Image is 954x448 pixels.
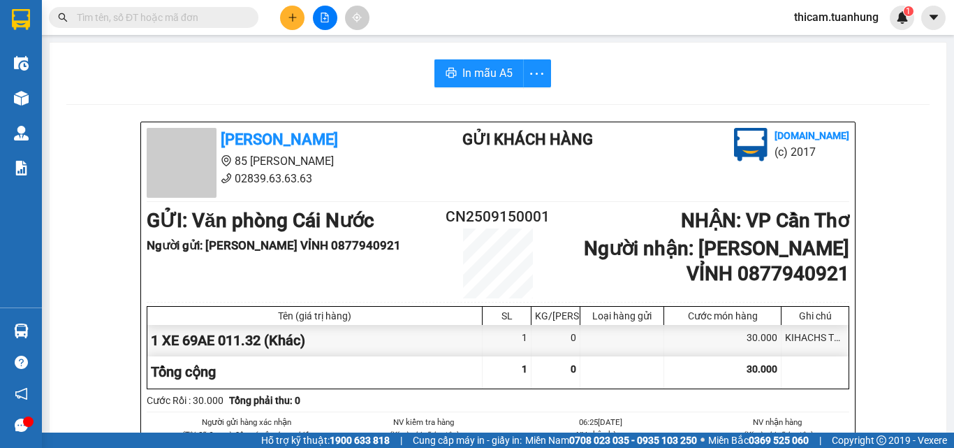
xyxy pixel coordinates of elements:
[320,13,330,22] span: file-add
[151,363,216,380] span: Tổng cộng
[906,6,911,16] span: 1
[775,143,849,161] li: (c) 2017
[413,433,522,448] span: Cung cấp máy in - giấy in:
[14,91,29,106] img: warehouse-icon
[486,310,527,321] div: SL
[14,56,29,71] img: warehouse-icon
[571,363,576,375] span: 0
[819,433,821,448] span: |
[700,438,705,443] span: ⚪️
[783,8,890,26] span: thicam.tuanhung
[462,64,513,82] span: In mẫu A5
[927,11,940,24] span: caret-down
[896,11,909,24] img: icon-new-feature
[400,433,402,448] span: |
[529,416,673,428] li: 06:25[DATE]
[876,435,886,445] span: copyright
[483,325,531,356] div: 1
[345,6,369,30] button: aim
[221,155,232,166] span: environment
[388,430,458,440] i: (Kí và ghi rõ họ tên)
[706,416,850,428] li: NV nhận hàng
[330,435,390,446] strong: 1900 633 818
[664,325,781,356] div: 30.000
[15,419,28,432] span: message
[221,131,338,148] b: [PERSON_NAME]
[584,237,849,285] b: Người nhận : [PERSON_NAME] VỈNH 0877940921
[524,65,550,82] span: more
[288,13,298,22] span: plus
[151,310,478,321] div: Tên (giá trị hàng)
[229,395,300,406] b: Tổng phải thu: 0
[147,238,401,252] b: Người gửi : [PERSON_NAME] VỈNH 0877940921
[522,363,527,375] span: 1
[261,433,390,448] span: Hỗ trợ kỹ thuật:
[785,310,845,321] div: Ghi chú
[749,435,809,446] strong: 0369 525 060
[525,433,697,448] span: Miền Nam
[584,310,660,321] div: Loại hàng gửi
[523,59,551,87] button: more
[734,128,768,161] img: logo.jpg
[681,209,849,232] b: NHẬN : VP Cần Thơ
[535,310,576,321] div: KG/[PERSON_NAME]
[175,416,318,428] li: Người gửi hàng xác nhận
[58,13,68,22] span: search
[439,205,557,229] h2: CN2509150001
[14,126,29,140] img: warehouse-icon
[147,170,406,187] li: 02839.63.63.63
[352,416,496,428] li: NV kiểm tra hàng
[147,209,374,232] b: GỬI : Văn phòng Cái Nước
[531,325,580,356] div: 0
[747,363,777,375] span: 30.000
[14,324,29,338] img: warehouse-icon
[742,430,812,440] i: (Kí và ghi rõ họ tên)
[434,59,524,87] button: printerIn mẫu A5
[77,10,242,25] input: Tìm tên, số ĐT hoặc mã đơn
[147,152,406,170] li: 85 [PERSON_NAME]
[904,6,913,16] sup: 1
[921,6,946,30] button: caret-down
[147,393,223,408] div: Cước Rồi : 30.000
[668,310,777,321] div: Cước món hàng
[352,13,362,22] span: aim
[14,161,29,175] img: solution-icon
[529,428,673,441] li: NV nhận hàng
[781,325,849,356] div: KIHACHS THEO XE
[569,435,697,446] strong: 0708 023 035 - 0935 103 250
[15,356,28,369] span: question-circle
[221,173,232,184] span: phone
[280,6,304,30] button: plus
[775,130,849,141] b: [DOMAIN_NAME]
[708,433,809,448] span: Miền Bắc
[462,131,593,148] b: Gửi khách hàng
[12,9,30,30] img: logo-vxr
[313,6,337,30] button: file-add
[15,387,28,400] span: notification
[147,325,483,356] div: 1 XE 69AE 011.32 (Khác)
[446,67,457,80] span: printer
